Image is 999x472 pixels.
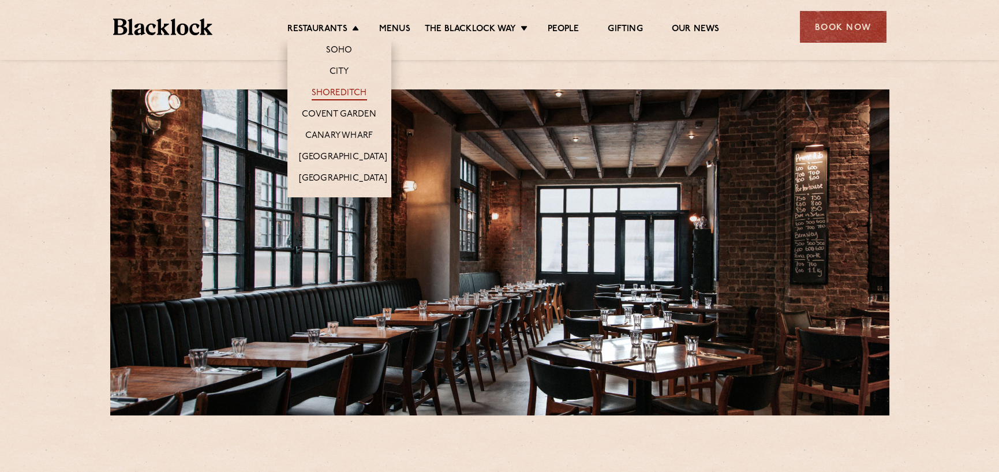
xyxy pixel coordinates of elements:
[302,109,376,122] a: Covent Garden
[608,24,642,36] a: Gifting
[425,24,516,36] a: The Blacklock Way
[113,18,213,35] img: BL_Textured_Logo-footer-cropped.svg
[299,152,387,164] a: [GEOGRAPHIC_DATA]
[299,173,387,186] a: [GEOGRAPHIC_DATA]
[305,130,373,143] a: Canary Wharf
[312,88,367,100] a: Shoreditch
[326,45,353,58] a: Soho
[672,24,720,36] a: Our News
[379,24,410,36] a: Menus
[800,11,886,43] div: Book Now
[287,24,347,36] a: Restaurants
[548,24,579,36] a: People
[330,66,349,79] a: City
